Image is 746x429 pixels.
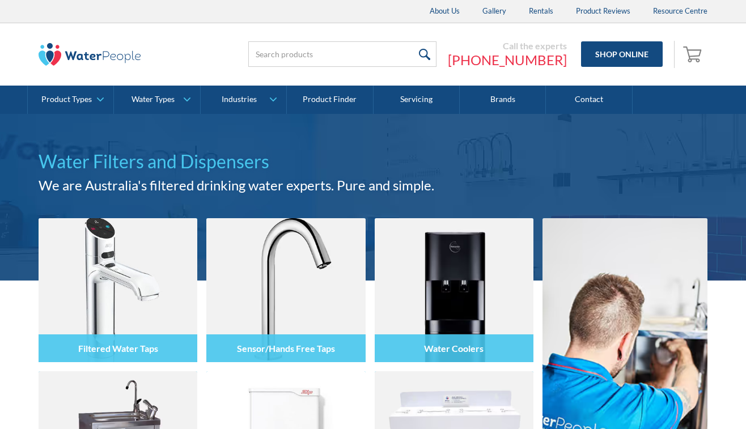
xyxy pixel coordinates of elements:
input: Search products [248,41,436,67]
a: Brands [460,86,546,114]
img: The Water People [39,43,141,66]
div: Call the experts [448,40,567,52]
h4: Filtered Water Taps [78,343,158,354]
h4: Water Coolers [424,343,484,354]
img: Sensor/Hands Free Taps [206,218,365,362]
a: Water Types [114,86,200,114]
div: Water Types [132,95,175,104]
h4: Sensor/Hands Free Taps [237,343,335,354]
a: Industries [201,86,286,114]
a: Product Types [28,86,113,114]
img: shopping cart [683,45,705,63]
a: Open cart [680,41,707,68]
a: Servicing [374,86,460,114]
img: Filtered Water Taps [39,218,197,362]
img: Water Coolers [375,218,533,362]
a: Shop Online [581,41,663,67]
div: Product Types [41,95,92,104]
div: Industries [222,95,257,104]
a: [PHONE_NUMBER] [448,52,567,69]
a: Product Finder [287,86,373,114]
a: Contact [546,86,632,114]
